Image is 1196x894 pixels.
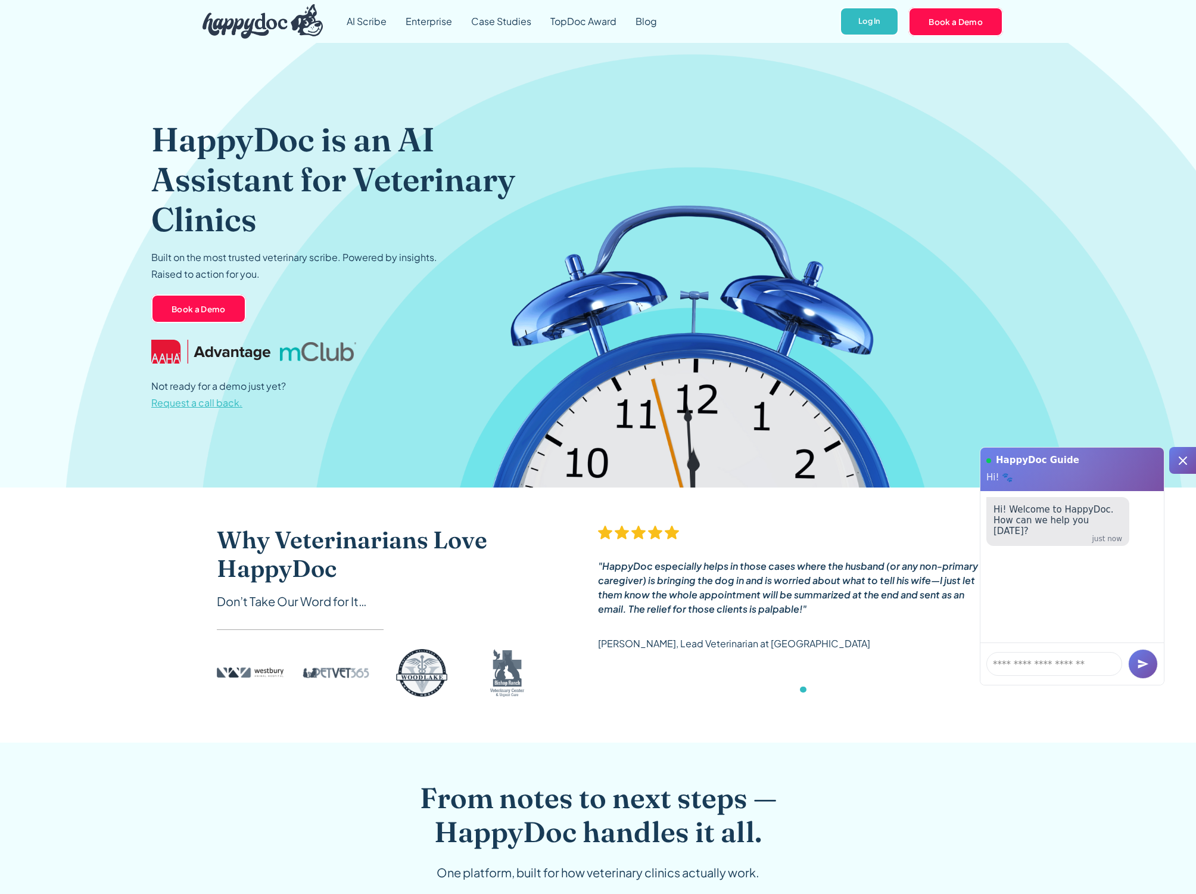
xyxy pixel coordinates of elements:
img: Woodlake logo [388,649,455,697]
p: Built on the most trusted veterinary scribe. Powered by insights. Raised to action for you. [151,249,437,283]
div: carousel [598,526,979,704]
img: Westbury [217,649,284,697]
a: home [193,1,323,42]
h2: From notes to next steps — HappyDoc handles it all. [369,781,827,849]
h1: HappyDoc is an AI Assistant for Veterinary Clinics [151,119,553,240]
div: Show slide 6 of 6 [810,687,816,693]
a: Book a Demo [151,294,246,323]
img: AAHA Advantage logo [151,340,270,364]
a: Log In [840,7,899,36]
img: PetVet 365 logo [303,649,369,697]
div: Show slide 2 of 6 [771,687,777,693]
img: HappyDoc Logo: A happy dog with his ear up, listening. [203,4,323,39]
h2: Why Veterinarians Love HappyDoc [217,526,550,583]
div: Don’t Take Our Word for It… [217,592,550,610]
div: Show slide 5 of 6 [800,687,806,693]
a: Book a Demo [908,7,1003,36]
p: Not ready for a demo just yet? [151,378,286,411]
p: [PERSON_NAME], Lead Veterinarian at [GEOGRAPHIC_DATA] [598,635,870,652]
img: Bishop Ranch logo [474,649,541,697]
em: "HappyDoc especially helps in those cases where the husband (or any non-primary caregiver) is bri... [598,560,978,615]
img: mclub logo [280,342,356,361]
div: 5 of 6 [598,526,979,704]
div: Show slide 3 of 6 [781,687,787,693]
span: Request a call back. [151,396,242,409]
div: Show slide 1 of 6 [761,687,767,693]
div: One platform, built for how veterinary clinics actually work. [369,864,827,881]
div: Show slide 4 of 6 [790,687,796,693]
